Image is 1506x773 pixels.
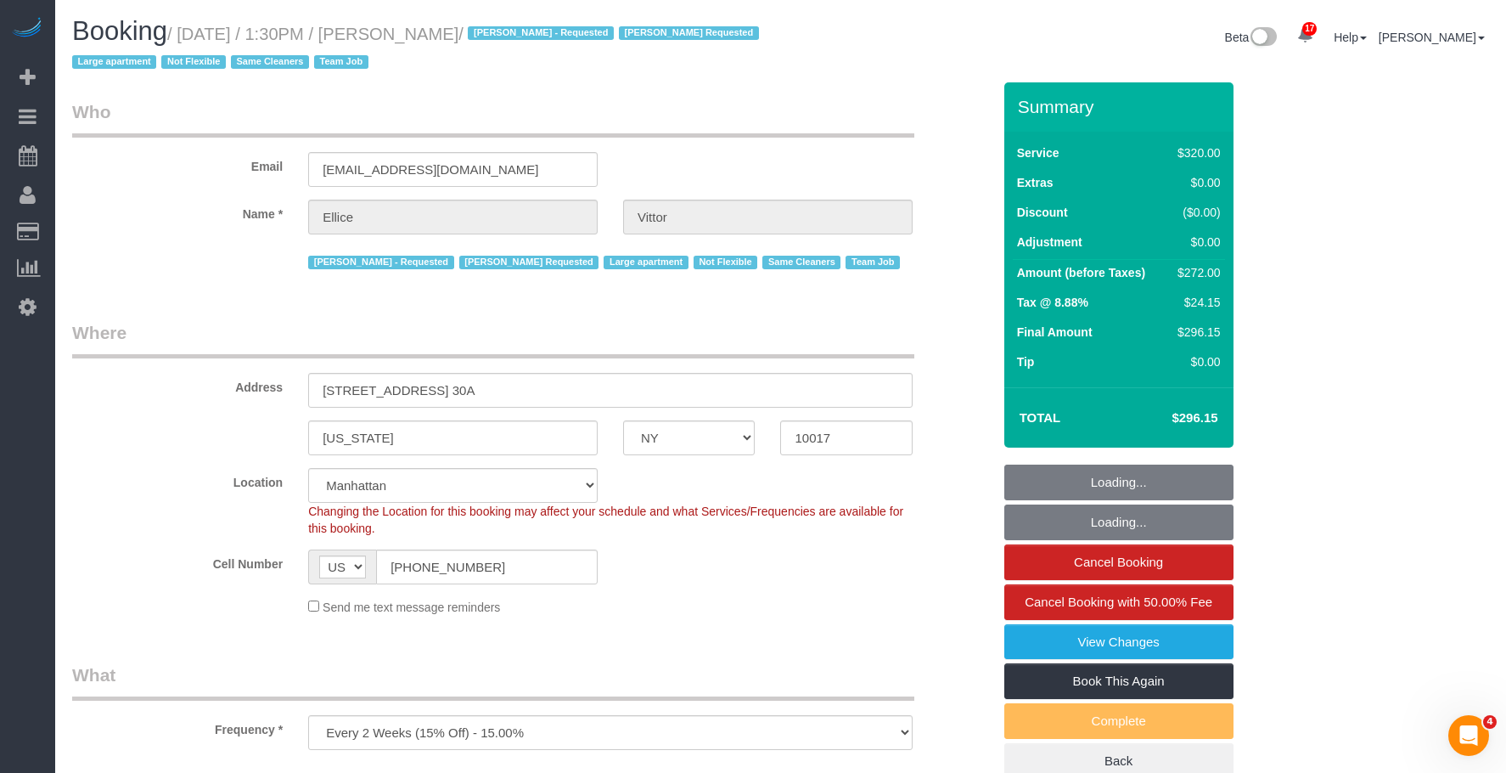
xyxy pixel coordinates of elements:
[59,152,295,175] label: Email
[1004,584,1233,620] a: Cancel Booking with 50.00% Fee
[1017,324,1093,341] label: Final Amount
[1483,715,1497,729] span: 4
[619,26,759,40] span: [PERSON_NAME] Requested
[1225,31,1278,44] a: Beta
[1017,294,1088,311] label: Tax @ 8.88%
[1171,264,1220,281] div: $272.00
[72,99,914,138] legend: Who
[59,373,295,396] label: Address
[1171,174,1220,191] div: $0.00
[1171,294,1220,311] div: $24.15
[1017,174,1054,191] label: Extras
[1249,27,1277,49] img: New interface
[1302,22,1317,36] span: 17
[10,17,44,41] img: Automaid Logo
[1004,624,1233,660] a: View Changes
[376,550,598,584] input: Cell Number
[1448,715,1489,756] iframe: Intercom live chat
[72,16,167,46] span: Booking
[1017,264,1145,281] label: Amount (before Taxes)
[604,256,688,269] span: Large apartment
[1017,204,1068,221] label: Discount
[1025,595,1212,609] span: Cancel Booking with 50.00% Fee
[1289,17,1322,54] a: 17
[694,256,758,269] span: Not Flexible
[308,200,598,234] input: First Name
[72,55,156,69] span: Large apartment
[1121,411,1217,426] h4: $296.15
[1171,234,1220,251] div: $0.00
[59,200,295,223] label: Name *
[1379,31,1485,44] a: [PERSON_NAME]
[468,26,613,40] span: [PERSON_NAME] - Requested
[72,663,914,701] legend: What
[1017,353,1035,370] label: Tip
[59,715,295,738] label: Frequency *
[1334,31,1367,44] a: Help
[72,25,764,72] small: / [DATE] / 1:30PM / [PERSON_NAME]
[1004,544,1233,580] a: Cancel Booking
[1004,663,1233,699] a: Book This Again
[308,505,903,535] span: Changing the Location for this booking may affect your schedule and what Services/Frequencies are...
[59,550,295,573] label: Cell Number
[231,55,309,69] span: Same Cleaners
[1171,144,1220,161] div: $320.00
[762,256,840,269] span: Same Cleaners
[623,200,913,234] input: Last Name
[308,420,598,455] input: City
[161,55,226,69] span: Not Flexible
[1017,144,1059,161] label: Service
[1171,204,1220,221] div: ($0.00)
[1171,324,1220,341] div: $296.15
[59,468,295,491] label: Location
[314,55,368,69] span: Team Job
[1020,410,1061,425] strong: Total
[72,320,914,358] legend: Where
[1171,353,1220,370] div: $0.00
[846,256,900,269] span: Team Job
[308,256,453,269] span: [PERSON_NAME] - Requested
[459,256,599,269] span: [PERSON_NAME] Requested
[1017,234,1082,251] label: Adjustment
[1018,97,1225,116] h3: Summary
[323,601,500,614] span: Send me text message reminders
[780,420,912,455] input: Zip Code
[308,152,598,187] input: Email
